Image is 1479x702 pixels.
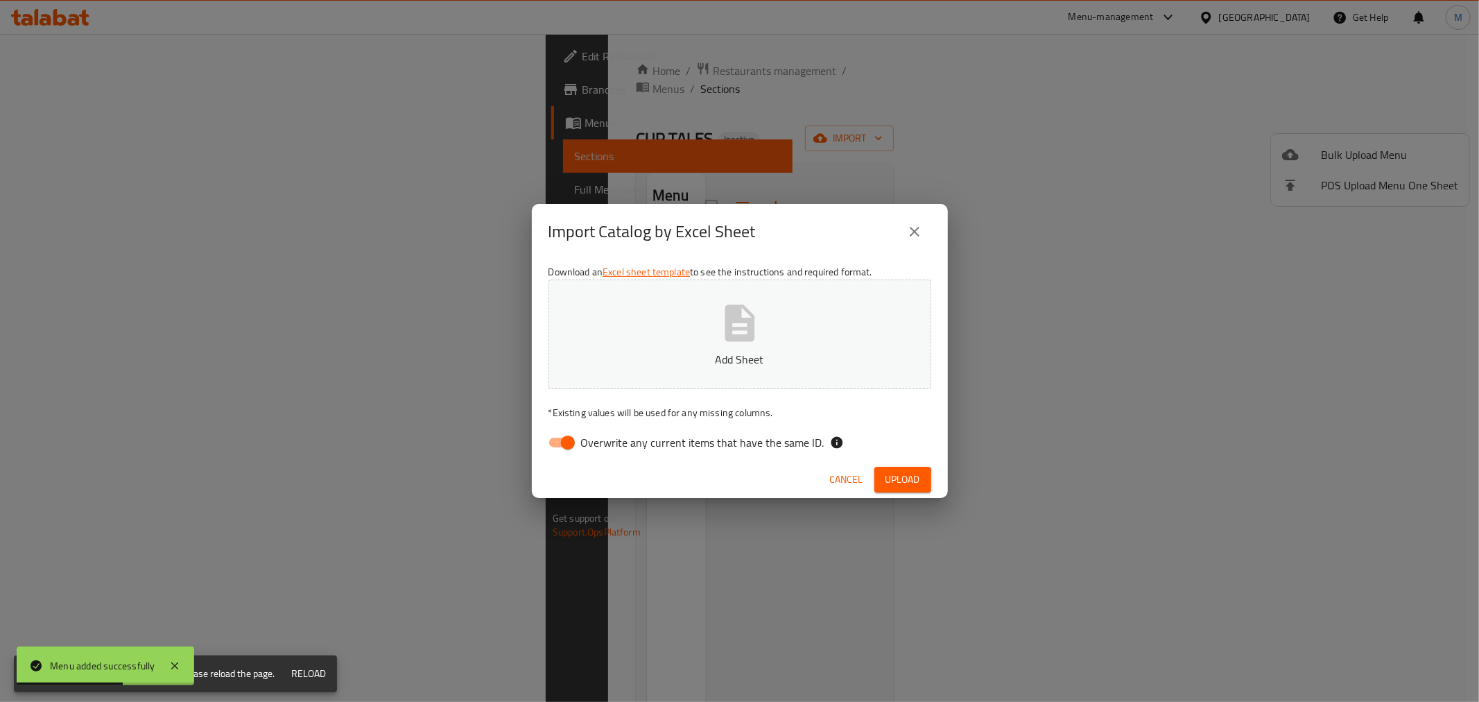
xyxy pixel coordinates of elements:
p: Add Sheet [570,351,910,368]
button: Add Sheet [548,280,931,389]
div: Menu added successfully [50,658,155,674]
svg: If the overwrite option isn't selected, then the items that match an existing ID will be ignored ... [830,436,844,450]
h2: Import Catalog by Excel Sheet [548,221,756,243]
span: Reload [291,665,326,683]
div: Download an to see the instructions and required format. [532,259,948,461]
span: Cancel [830,471,863,488]
p: Existing values will be used for any missing columns. [548,406,931,420]
a: Excel sheet template [603,263,690,281]
button: close [898,215,931,248]
span: Overwrite any current items that have the same ID. [581,434,824,451]
button: Upload [874,467,931,493]
button: Cancel [824,467,869,493]
span: Upload [885,471,920,488]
